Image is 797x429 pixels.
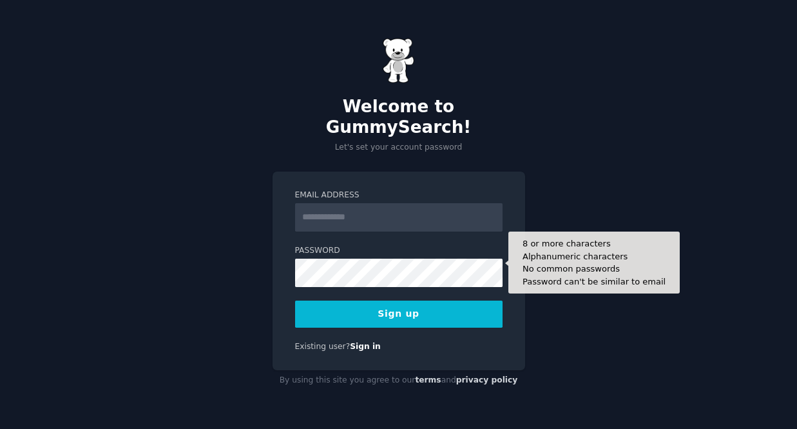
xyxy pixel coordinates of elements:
[295,190,503,201] label: Email Address
[273,97,525,137] h2: Welcome to GummySearch!
[273,370,525,391] div: By using this site you agree to our and
[456,375,518,384] a: privacy policy
[383,38,415,83] img: Gummy Bear
[295,342,350,351] span: Existing user?
[415,375,441,384] a: terms
[295,245,503,257] label: Password
[350,342,381,351] a: Sign in
[295,301,503,328] button: Sign up
[273,142,525,154] p: Let's set your account password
